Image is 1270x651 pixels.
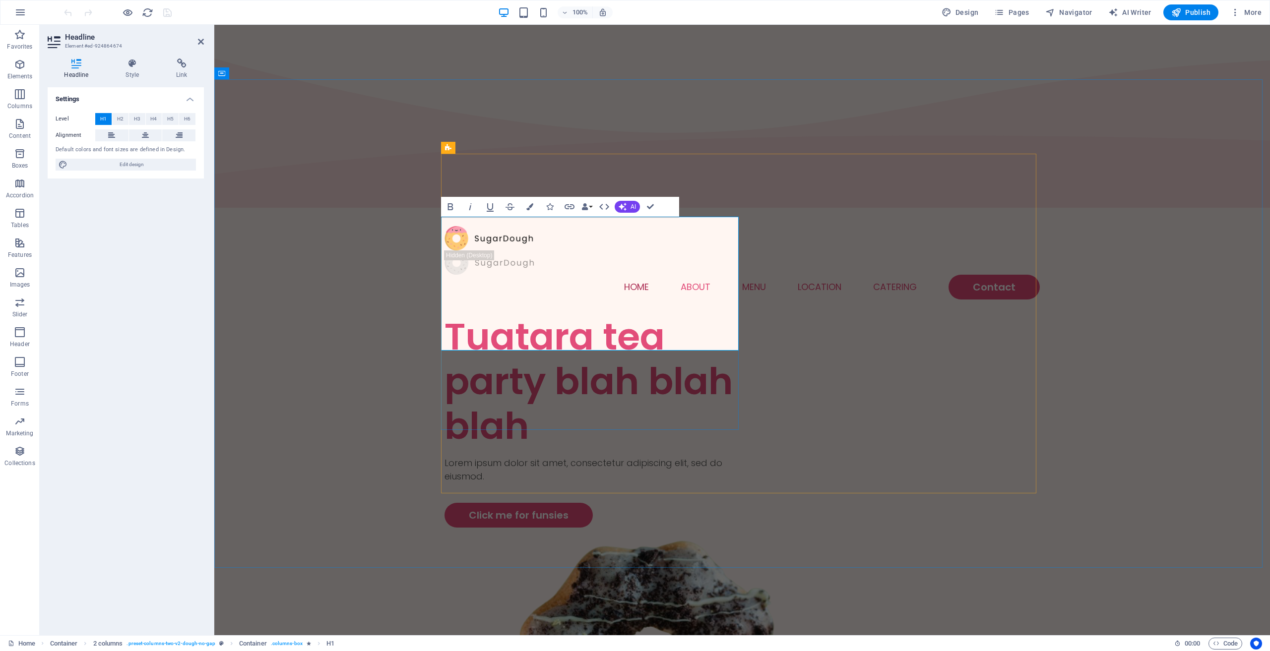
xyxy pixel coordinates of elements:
[1174,638,1201,650] h6: Session time
[184,113,190,125] span: H6
[994,7,1029,17] span: Pages
[598,8,607,17] i: On resize automatically adjust zoom level to fit chosen device.
[4,459,35,467] p: Collections
[8,638,35,650] a: Click to cancel selection. Double-click to open Pages
[1208,638,1242,650] button: Code
[160,59,204,79] h4: Link
[65,42,184,51] h3: Element #ed-924864674
[95,113,112,125] button: H1
[540,197,559,217] button: Icons
[146,113,162,125] button: H4
[141,6,153,18] button: reload
[1230,7,1262,17] span: More
[56,129,95,141] label: Alignment
[70,159,193,171] span: Edit design
[1213,638,1238,650] span: Code
[1041,4,1096,20] button: Navigator
[631,204,636,210] span: AI
[641,197,660,217] button: Confirm (Ctrl+⏎)
[8,251,32,259] p: Features
[520,197,539,217] button: Colors
[50,638,335,650] nav: breadcrumb
[1226,4,1266,20] button: More
[109,59,160,79] h4: Style
[1192,640,1193,647] span: :
[142,7,153,18] i: Reload page
[481,197,500,217] button: Underline (Ctrl+U)
[100,113,107,125] span: H1
[150,113,157,125] span: H4
[12,310,28,318] p: Slider
[56,113,95,125] label: Level
[48,87,204,105] h4: Settings
[56,146,196,154] div: Default colors and font sizes are defined in Design.
[501,197,519,217] button: Strikethrough
[6,191,34,199] p: Accordion
[1045,7,1092,17] span: Navigator
[10,281,30,289] p: Images
[56,159,196,171] button: Edit design
[326,638,334,650] span: Click to select. Double-click to edit
[307,641,311,646] i: Element contains an animation
[942,7,979,17] span: Design
[1250,638,1262,650] button: Usercentrics
[50,638,78,650] span: Click to select. Double-click to edit
[990,4,1033,20] button: Pages
[93,638,123,650] span: Click to select. Double-click to edit
[48,59,109,79] h4: Headline
[271,638,303,650] span: . columns-box
[441,197,460,217] button: Bold (Ctrl+B)
[219,641,224,646] i: This element is a customizable preset
[1171,7,1210,17] span: Publish
[7,43,32,51] p: Favorites
[7,102,32,110] p: Columns
[134,113,140,125] span: H3
[167,113,174,125] span: H5
[117,113,124,125] span: H2
[938,4,983,20] button: Design
[1185,638,1200,650] span: 00 00
[11,400,29,408] p: Forms
[572,6,588,18] h6: 100%
[179,113,195,125] button: H6
[560,197,579,217] button: Link
[558,6,593,18] button: 100%
[129,113,145,125] button: H3
[12,162,28,170] p: Boxes
[1108,7,1151,17] span: AI Writer
[230,290,528,423] h1: Tuatara tea party blah blah blah
[9,132,31,140] p: Content
[7,72,33,80] p: Elements
[6,429,33,437] p: Marketing
[239,638,267,650] span: Click to select. Double-click to edit
[162,113,179,125] button: H5
[938,4,983,20] div: Design (Ctrl+Alt+Y)
[112,113,128,125] button: H2
[615,201,640,213] button: AI
[580,197,594,217] button: Data Bindings
[461,197,480,217] button: Italic (Ctrl+I)
[11,370,29,378] p: Footer
[127,638,215,650] span: . preset-columns-two-v2-dough-no-gap
[122,6,133,18] button: Click here to leave preview mode and continue editing
[10,340,30,348] p: Header
[65,33,204,42] h2: Headline
[1163,4,1218,20] button: Publish
[11,221,29,229] p: Tables
[1104,4,1155,20] button: AI Writer
[595,197,614,217] button: HTML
